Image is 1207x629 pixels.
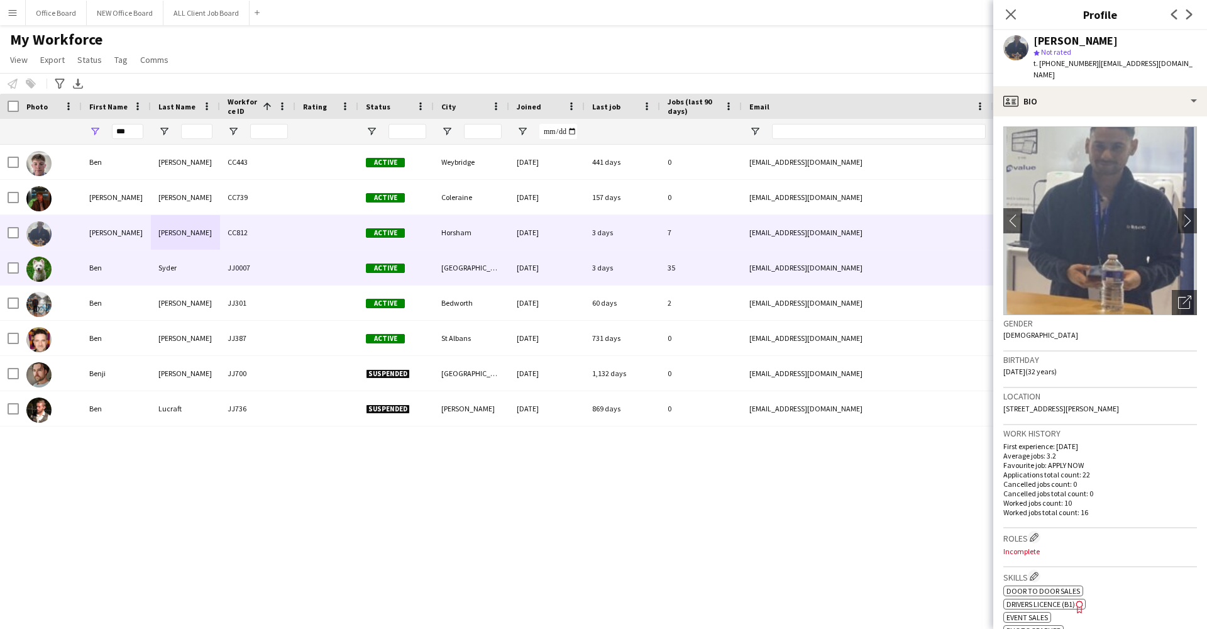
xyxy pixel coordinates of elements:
[749,102,769,111] span: Email
[366,299,405,308] span: Active
[366,228,405,238] span: Active
[517,102,541,111] span: Joined
[26,102,48,111] span: Photo
[441,102,456,111] span: City
[585,321,660,355] div: 731 days
[303,102,327,111] span: Rating
[1003,442,1197,451] p: First experience: [DATE]
[26,257,52,282] img: Ben Syder
[660,180,742,214] div: 0
[1033,35,1118,47] div: [PERSON_NAME]
[366,126,377,137] button: Open Filter Menu
[220,145,295,179] div: CC443
[441,126,453,137] button: Open Filter Menu
[151,286,220,320] div: [PERSON_NAME]
[742,286,993,320] div: [EMAIL_ADDRESS][DOMAIN_NAME]
[228,97,258,116] span: Workforce ID
[509,286,585,320] div: [DATE]
[82,286,151,320] div: Ben
[993,6,1207,23] h3: Profile
[228,126,239,137] button: Open Filter Menu
[1003,367,1057,376] span: [DATE] (32 years)
[1003,451,1197,460] p: Average jobs: 3.2
[366,404,410,414] span: Suspended
[109,52,133,68] a: Tag
[1006,599,1075,609] span: Drivers Licence (B1)
[82,356,151,391] div: Benji
[660,145,742,179] div: 0
[749,126,761,137] button: Open Filter Menu
[1003,126,1197,315] img: Crew avatar or photo
[250,124,288,139] input: Workforce ID Filter Input
[1003,460,1197,470] p: Favourite job: APPLY NOW
[1003,470,1197,479] p: Applications total count: 22
[434,250,509,285] div: [GEOGRAPHIC_DATA]
[1006,586,1080,596] span: Door to door sales
[89,126,101,137] button: Open Filter Menu
[26,327,52,352] img: Ben Rogers
[1041,47,1071,57] span: Not rated
[993,86,1207,116] div: Bio
[434,180,509,214] div: Coleraine
[1003,498,1197,508] p: Worked jobs count: 10
[220,286,295,320] div: JJ301
[151,321,220,355] div: [PERSON_NAME]
[464,124,502,139] input: City Filter Input
[1172,290,1197,315] div: Open photos pop-in
[366,334,405,343] span: Active
[220,250,295,285] div: JJ0007
[220,391,295,426] div: JJ736
[592,102,620,111] span: Last job
[220,215,295,250] div: CC812
[82,180,151,214] div: [PERSON_NAME]
[52,76,67,91] app-action-btn: Advanced filters
[26,151,52,176] img: Ben Taylor
[509,145,585,179] div: [DATE]
[585,391,660,426] div: 869 days
[181,124,212,139] input: Last Name Filter Input
[509,215,585,250] div: [DATE]
[1003,570,1197,583] h3: Skills
[10,30,102,49] span: My Workforce
[26,398,52,423] img: Ben Lucraft
[89,102,128,111] span: First Name
[151,145,220,179] div: [PERSON_NAME]
[434,356,509,391] div: [GEOGRAPHIC_DATA]
[82,250,151,285] div: Ben
[772,124,986,139] input: Email Filter Input
[742,145,993,179] div: [EMAIL_ADDRESS][DOMAIN_NAME]
[87,1,163,25] button: NEW Office Board
[585,145,660,179] div: 441 days
[660,215,742,250] div: 7
[26,186,52,211] img: Benjamin Mcneill
[660,286,742,320] div: 2
[158,126,170,137] button: Open Filter Menu
[220,356,295,391] div: JJ700
[585,250,660,285] div: 3 days
[112,124,143,139] input: First Name Filter Input
[1003,489,1197,498] p: Cancelled jobs total count: 0
[220,180,295,214] div: CC739
[151,180,220,214] div: [PERSON_NAME]
[1006,613,1048,622] span: Event sales
[82,321,151,355] div: Ben
[1003,547,1197,556] p: Incomplete
[509,321,585,355] div: [DATE]
[135,52,174,68] a: Comms
[1003,479,1197,489] p: Cancelled jobs count: 0
[1033,58,1099,68] span: t. [PHONE_NUMBER]
[1003,531,1197,544] h3: Roles
[660,250,742,285] div: 35
[5,52,33,68] a: View
[434,286,509,320] div: Bedworth
[585,286,660,320] div: 60 days
[742,321,993,355] div: [EMAIL_ADDRESS][DOMAIN_NAME]
[742,215,993,250] div: [EMAIL_ADDRESS][DOMAIN_NAME]
[585,356,660,391] div: 1,132 days
[26,1,87,25] button: Office Board
[82,145,151,179] div: Ben
[539,124,577,139] input: Joined Filter Input
[82,391,151,426] div: Ben
[163,1,250,25] button: ALL Client Job Board
[35,52,70,68] a: Export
